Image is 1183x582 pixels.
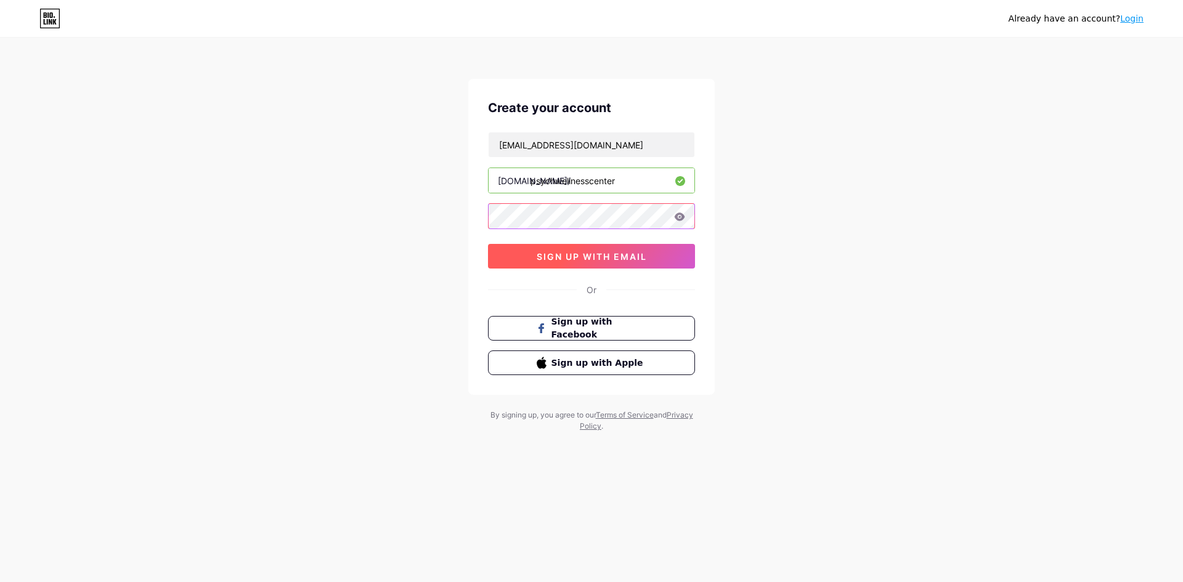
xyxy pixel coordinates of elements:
input: username [489,168,694,193]
span: Sign up with Apple [551,357,647,370]
span: sign up with email [537,251,647,262]
div: [DOMAIN_NAME]/ [498,174,571,187]
button: sign up with email [488,244,695,269]
button: Sign up with Apple [488,350,695,375]
div: Or [587,283,596,296]
span: Sign up with Facebook [551,315,647,341]
input: Email [489,132,694,157]
button: Sign up with Facebook [488,316,695,341]
div: By signing up, you agree to our and . [487,410,696,432]
div: Create your account [488,99,695,117]
a: Terms of Service [596,410,654,419]
div: Already have an account? [1009,12,1144,25]
a: Login [1120,14,1144,23]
